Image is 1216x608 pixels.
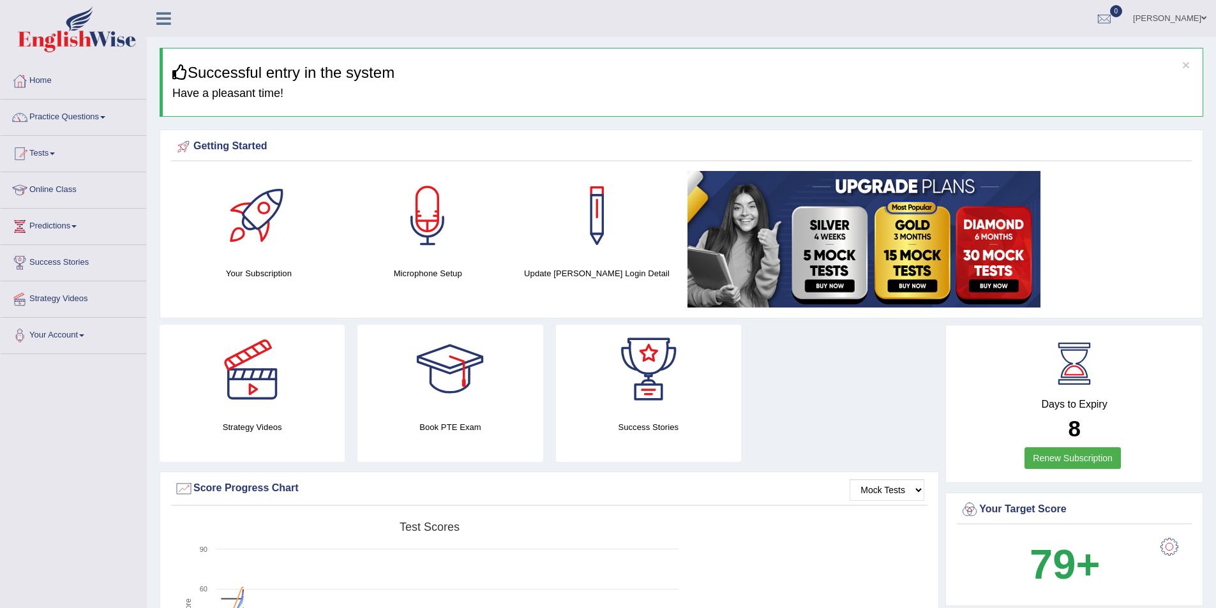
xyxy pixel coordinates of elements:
[400,521,460,533] tspan: Test scores
[960,399,1189,410] h4: Days to Expiry
[1068,416,1080,441] b: 8
[1,100,146,131] a: Practice Questions
[200,545,207,553] text: 90
[1,245,146,277] a: Success Stories
[1030,541,1100,588] b: 79+
[556,420,741,434] h4: Success Stories
[1025,447,1121,469] a: Renew Subscription
[960,500,1189,519] div: Your Target Score
[1,281,146,313] a: Strategy Videos
[181,267,337,280] h4: Your Subscription
[1110,5,1123,17] span: 0
[160,420,345,434] h4: Strategy Videos
[1182,58,1190,71] button: ×
[172,64,1193,81] h3: Successful entry in the system
[1,63,146,95] a: Home
[687,171,1040,308] img: small5.jpg
[174,137,1189,156] div: Getting Started
[174,479,924,498] div: Score Progress Chart
[1,318,146,350] a: Your Account
[350,267,506,280] h4: Microphone Setup
[1,209,146,241] a: Predictions
[172,87,1193,100] h4: Have a pleasant time!
[1,136,146,168] a: Tests
[357,420,543,434] h4: Book PTE Exam
[1,172,146,204] a: Online Class
[200,585,207,593] text: 60
[519,267,675,280] h4: Update [PERSON_NAME] Login Detail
